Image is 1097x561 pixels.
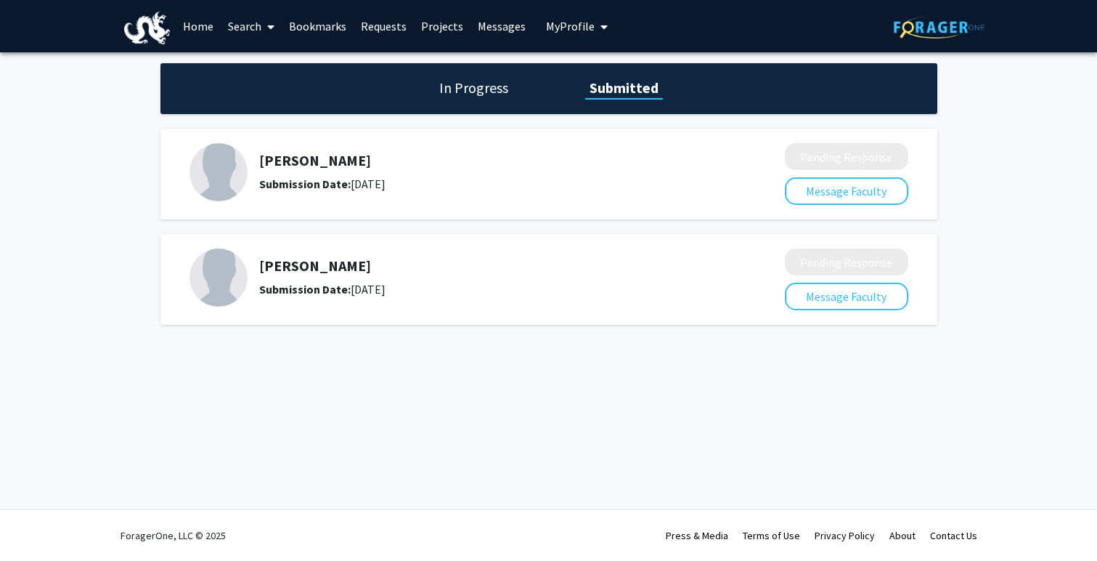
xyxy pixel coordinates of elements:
[11,496,62,550] iframe: Chat
[414,1,470,52] a: Projects
[785,283,908,310] button: Message Faculty
[189,143,248,201] img: Profile Picture
[785,143,908,170] button: Pending Response
[259,280,708,298] div: [DATE]
[221,1,282,52] a: Search
[259,152,708,169] h5: [PERSON_NAME]
[259,175,708,193] div: [DATE]
[259,177,351,191] b: Submission Date:
[585,78,663,98] h1: Submitted
[894,16,984,39] img: ForagerOne Logo
[546,19,595,33] span: My Profile
[354,1,414,52] a: Requests
[666,529,728,542] a: Press & Media
[121,510,226,561] div: ForagerOne, LLC © 2025
[785,184,908,198] a: Message Faculty
[435,78,513,98] h1: In Progress
[785,249,908,275] button: Pending Response
[930,529,977,542] a: Contact Us
[189,249,248,307] img: Profile Picture
[124,12,171,44] img: Drexel University Logo
[470,1,533,52] a: Messages
[282,1,354,52] a: Bookmarks
[259,257,708,275] h5: [PERSON_NAME]
[815,529,875,542] a: Privacy Policy
[743,529,800,542] a: Terms of Use
[889,529,915,542] a: About
[176,1,221,52] a: Home
[785,177,908,205] button: Message Faculty
[785,289,908,304] a: Message Faculty
[259,282,351,296] b: Submission Date:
